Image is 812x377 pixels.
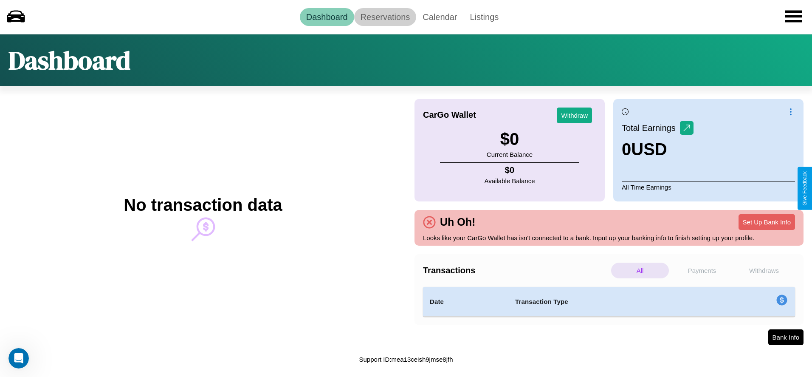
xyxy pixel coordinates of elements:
iframe: Intercom live chat [8,348,29,368]
a: Calendar [416,8,463,26]
h3: $ 0 [487,130,533,149]
h4: Transaction Type [515,297,707,307]
p: Available Balance [485,175,535,187]
h4: Date [430,297,502,307]
h4: Transactions [423,266,609,275]
p: Withdraws [735,263,793,278]
p: All Time Earnings [622,181,795,193]
p: Looks like your CarGo Wallet has isn't connected to a bank. Input up your banking info to finish ... [423,232,795,244]
button: Bank Info [768,329,804,345]
a: Reservations [354,8,417,26]
h4: CarGo Wallet [423,110,476,120]
p: Support ID: mea13ceish9jmse8jfh [359,354,453,365]
a: Dashboard [300,8,354,26]
h3: 0 USD [622,140,694,159]
h4: $ 0 [485,165,535,175]
button: Set Up Bank Info [739,214,795,230]
h1: Dashboard [8,43,130,78]
p: Current Balance [487,149,533,160]
table: simple table [423,287,795,317]
button: Withdraw [557,108,592,123]
p: All [611,263,669,278]
div: Give Feedback [802,171,808,206]
p: Total Earnings [622,120,680,136]
h4: Uh Oh! [436,216,479,228]
p: Payments [673,263,731,278]
h2: No transaction data [124,196,282,215]
a: Listings [463,8,505,26]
